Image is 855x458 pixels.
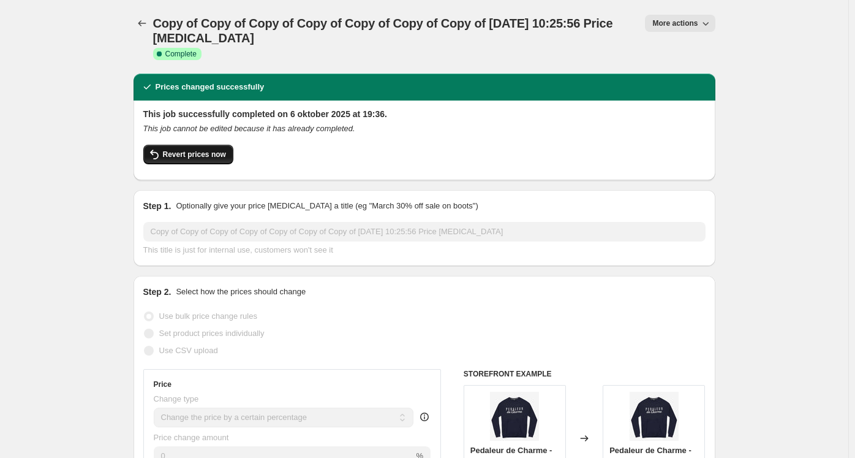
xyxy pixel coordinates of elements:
[652,18,698,28] span: More actions
[645,15,715,32] button: More actions
[134,15,151,32] button: Price change jobs
[143,200,171,212] h2: Step 1.
[143,108,706,120] h2: This job successfully completed on 6 oktober 2025 at 19:36.
[165,49,197,59] span: Complete
[418,411,431,423] div: help
[159,311,257,321] span: Use bulk price change rules
[143,286,171,298] h2: Step 2.
[156,81,265,93] h2: Prices changed successfully
[143,222,706,242] input: 30% off holiday sale
[143,145,233,164] button: Revert prices now
[464,369,706,379] h6: STOREFRONT EXAMPLE
[159,329,265,338] span: Set product prices individually
[163,150,226,159] span: Revert prices now
[143,245,333,254] span: This title is just for internal use, customers won't see it
[153,17,613,45] span: Copy of Copy of Copy of Copy of Copy of Copy of Copy of [DATE] 10:25:56 Price [MEDICAL_DATA]
[154,380,171,389] h3: Price
[176,286,306,298] p: Select how the prices should change
[159,346,218,355] span: Use CSV upload
[630,392,679,441] img: La_Machine_Pedaleur_de_Charme_Navy_Sweatshirt_Flat_80x.jpg
[154,433,229,442] span: Price change amount
[490,392,539,441] img: La_Machine_Pedaleur_de_Charme_Navy_Sweatshirt_Flat_80x.jpg
[176,200,478,212] p: Optionally give your price [MEDICAL_DATA] a title (eg "March 30% off sale on boots")
[143,124,355,133] i: This job cannot be edited because it has already completed.
[154,394,199,403] span: Change type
